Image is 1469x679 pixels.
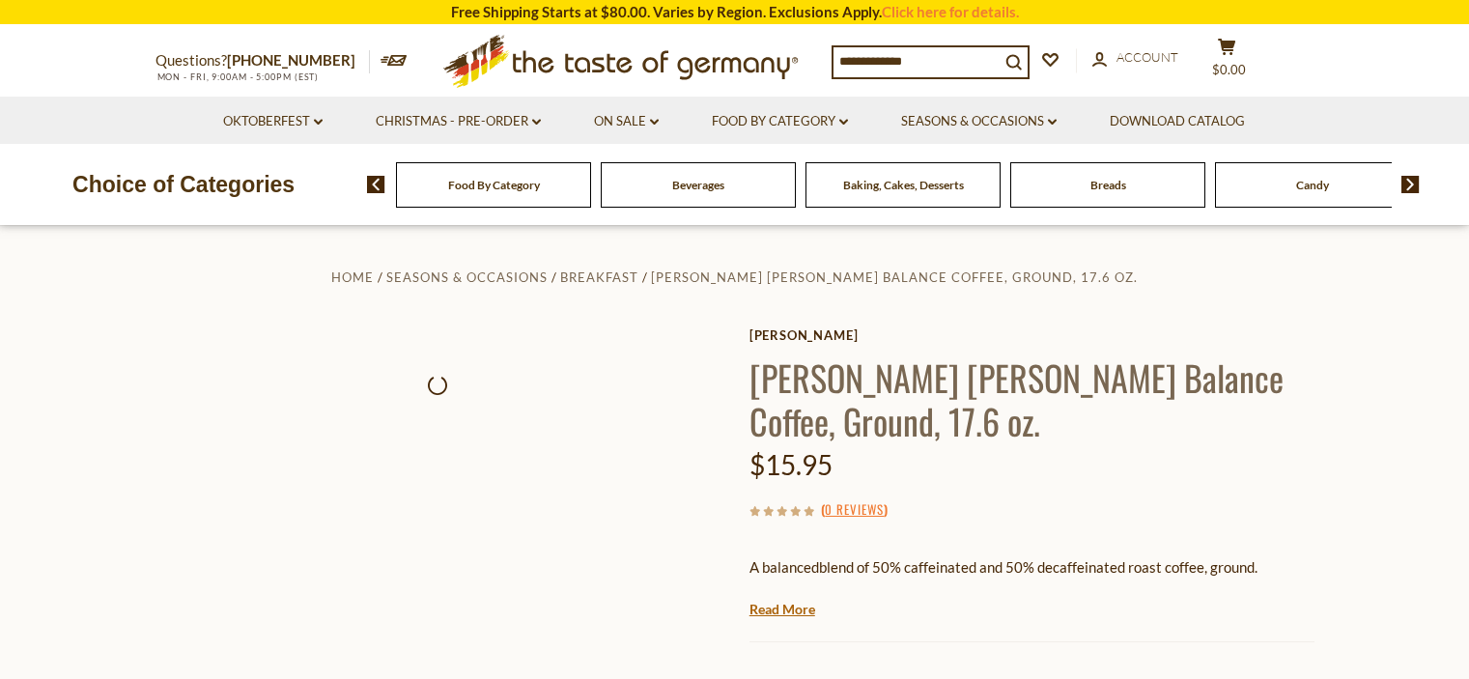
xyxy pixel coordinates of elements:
a: Click here for details. [882,3,1019,20]
p: [PERSON_NAME] [PERSON_NAME] is one of the leading and best known coffee brands in [GEOGRAPHIC_DAT... [749,594,1314,618]
p: A balanced . [749,555,1314,580]
a: Home [331,269,374,285]
img: next arrow [1401,176,1420,193]
a: Seasons & Occasions [901,111,1057,132]
a: [PERSON_NAME] [PERSON_NAME] Balance Coffee, Ground, 17.6 oz. [651,269,1138,285]
a: Account [1092,47,1178,69]
img: previous arrow [367,176,385,193]
span: $15.95 [749,448,833,481]
a: Breads [1090,178,1126,192]
a: On Sale [594,111,659,132]
a: [PERSON_NAME] [749,327,1314,343]
span: ( ) [821,499,888,519]
a: Read More [749,600,815,619]
a: Christmas - PRE-ORDER [376,111,541,132]
a: [PHONE_NUMBER] [227,51,355,69]
a: Candy [1296,178,1329,192]
a: Baking, Cakes, Desserts [843,178,964,192]
button: $0.00 [1199,38,1257,86]
span: $0.00 [1212,62,1246,77]
a: Food By Category [448,178,540,192]
span: MON - FRI, 9:00AM - 5:00PM (EST) [155,71,320,82]
a: Beverages [672,178,724,192]
span: Account [1116,49,1178,65]
a: Food By Category [712,111,848,132]
a: Seasons & Occasions [386,269,548,285]
a: 0 Reviews [825,499,884,521]
a: Oktoberfest [223,111,323,132]
h1: [PERSON_NAME] [PERSON_NAME] Balance Coffee, Ground, 17.6 oz. [749,355,1314,442]
a: Download Catalog [1110,111,1245,132]
span: blend of 50% caffeinated and 50% decaffeinated roast coffee, ground [819,558,1255,576]
p: Questions? [155,48,370,73]
a: Breakfast [560,269,638,285]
